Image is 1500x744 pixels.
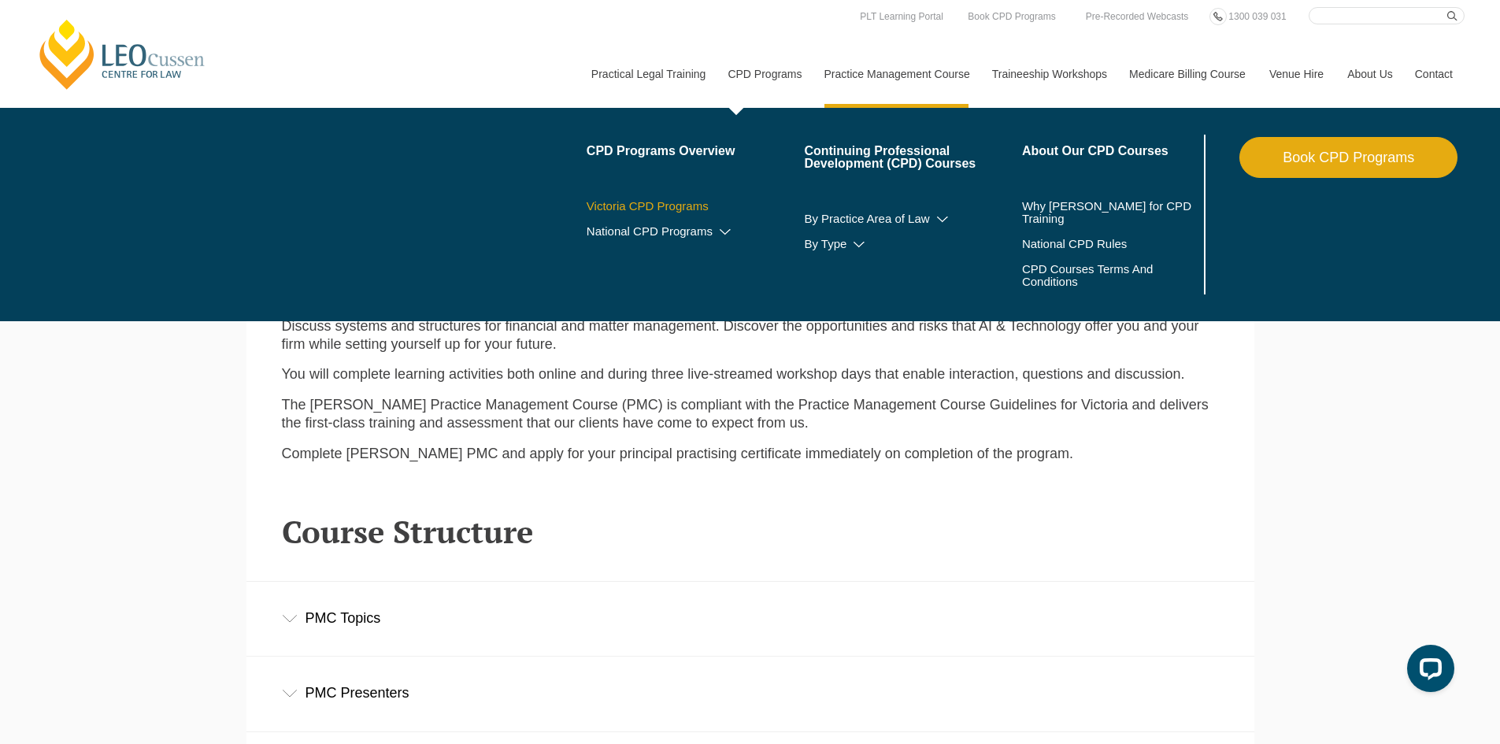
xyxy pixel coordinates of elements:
[1224,8,1290,25] a: 1300 039 031
[35,17,209,91] a: [PERSON_NAME] Centre for Law
[1335,40,1403,108] a: About Us
[587,200,805,213] a: Victoria CPD Programs
[813,40,980,108] a: Practice Management Course
[282,445,1219,463] p: Complete [PERSON_NAME] PMC and apply for your principal practising certificate immediately on com...
[1022,238,1201,250] a: National CPD Rules
[246,657,1254,730] div: PMC Presenters
[246,582,1254,655] div: PMC Topics
[1117,40,1257,108] a: Medicare Billing Course
[1394,639,1461,705] iframe: LiveChat chat widget
[964,8,1059,25] a: Book CPD Programs
[282,514,1219,549] h2: Course Structure
[587,225,805,238] a: National CPD Programs
[856,8,947,25] a: PLT Learning Portal
[804,238,1022,250] a: By Type
[282,365,1219,383] p: You will complete learning activities both online and during three live-streamed workshop days th...
[804,145,1022,170] a: Continuing Professional Development (CPD) Courses
[1403,40,1465,108] a: Contact
[804,213,1022,225] a: By Practice Area of Law
[1082,8,1193,25] a: Pre-Recorded Webcasts
[716,40,812,108] a: CPD Programs
[1228,11,1286,22] span: 1300 039 031
[282,317,1219,354] p: Discuss systems and structures for financial and matter management. Discover the opportunities an...
[1239,137,1457,178] a: Book CPD Programs
[587,145,805,157] a: CPD Programs Overview
[1022,263,1161,288] a: CPD Courses Terms And Conditions
[1257,40,1335,108] a: Venue Hire
[1022,200,1201,225] a: Why [PERSON_NAME] for CPD Training
[980,40,1117,108] a: Traineeship Workshops
[580,40,717,108] a: Practical Legal Training
[1022,145,1201,157] a: About Our CPD Courses
[282,396,1219,433] p: The [PERSON_NAME] Practice Management Course (PMC) is compliant with the Practice Management Cour...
